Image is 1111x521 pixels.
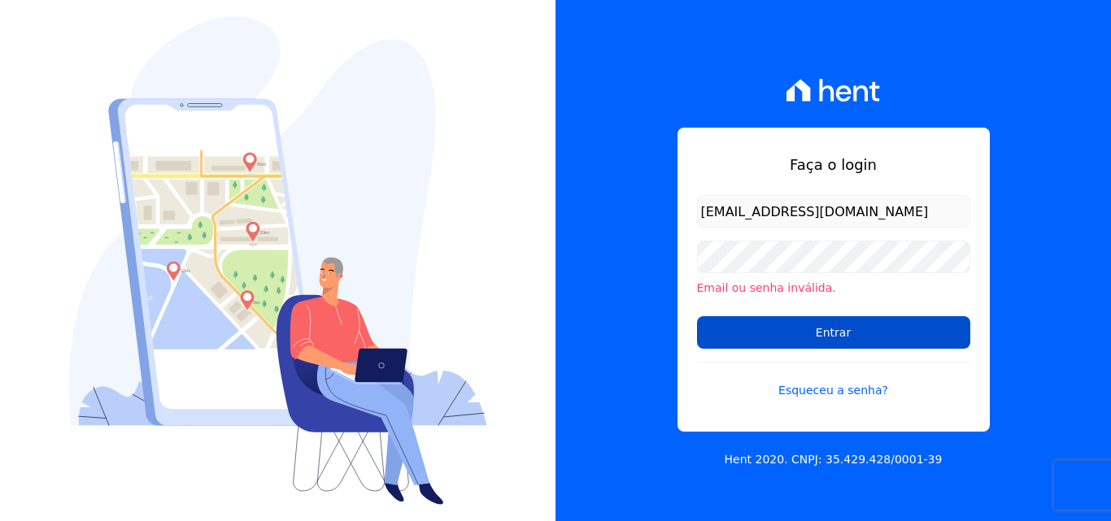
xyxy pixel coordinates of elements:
a: Esqueceu a senha? [697,362,970,399]
img: Login [69,16,487,505]
input: Entrar [697,316,970,349]
input: Email [697,195,970,228]
li: Email ou senha inválida. [697,280,970,297]
h1: Faça o login [697,154,970,176]
p: Hent 2020. CNPJ: 35.429.428/0001-39 [725,451,943,468]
